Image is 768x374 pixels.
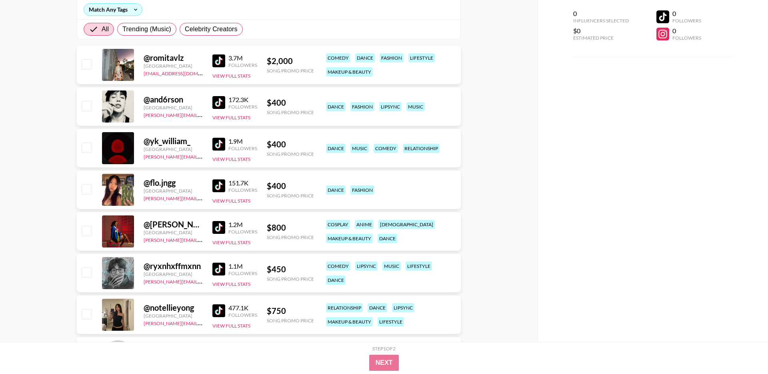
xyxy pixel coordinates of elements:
a: [PERSON_NAME][EMAIL_ADDRESS][PERSON_NAME][PERSON_NAME][DOMAIN_NAME] [144,111,338,118]
button: View Full Stats [212,281,250,287]
img: TikTok [212,221,225,234]
div: @ and6rson [144,95,203,105]
div: lipsync [392,303,414,312]
div: $ 800 [267,223,314,233]
div: 1.9M [228,137,257,145]
div: Song Promo Price [267,234,314,240]
div: Followers [672,35,701,41]
button: Next [369,355,399,371]
div: @ notellieyong [144,303,203,313]
div: dance [326,144,346,153]
div: Step 1 of 2 [372,346,396,352]
div: Followers [228,229,257,235]
div: Song Promo Price [267,193,314,199]
div: lifestyle [406,261,432,271]
div: Followers [672,18,701,24]
span: Celebrity Creators [185,24,238,34]
div: lifestyle [408,53,435,62]
div: 0 [672,27,701,35]
div: dance [368,303,387,312]
div: $ 400 [267,181,314,191]
div: Followers [228,104,257,110]
div: 1.2M [228,221,257,229]
div: makeup & beauty [326,67,373,76]
button: View Full Stats [212,156,250,162]
div: makeup & beauty [326,317,373,326]
div: dance [326,275,346,285]
div: 1.1M [228,262,257,270]
div: fashion [350,185,374,195]
div: $ 450 [267,264,314,274]
div: Song Promo Price [267,68,314,74]
div: lipsync [355,261,378,271]
div: music [350,144,369,153]
div: relationship [326,303,363,312]
span: Trending (Music) [122,24,171,34]
div: Match Any Tags [84,4,142,16]
div: $ 750 [267,306,314,316]
div: Followers [228,62,257,68]
div: comedy [326,53,350,62]
div: 0 [672,10,701,18]
div: music [382,261,401,271]
div: [GEOGRAPHIC_DATA] [144,105,203,111]
img: TikTok [212,304,225,317]
div: Influencers Selected [573,18,629,24]
div: comedy [326,261,350,271]
iframe: Drift Widget Chat Controller [728,334,758,364]
div: 172.3K [228,96,257,104]
div: Followers [228,270,257,276]
div: $ 2,000 [267,56,314,66]
div: relationship [403,144,440,153]
div: dance [378,234,397,243]
div: [DEMOGRAPHIC_DATA] [378,220,435,229]
div: 151.7K [228,179,257,187]
div: Followers [228,312,257,318]
div: anime [355,220,374,229]
div: cosplay [326,220,350,229]
img: TikTok [212,263,225,275]
div: comedy [374,144,398,153]
img: TikTok [212,96,225,109]
div: dance [326,185,346,195]
button: View Full Stats [212,115,250,121]
button: View Full Stats [212,198,250,204]
div: 3.7M [228,54,257,62]
div: [GEOGRAPHIC_DATA] [144,146,203,152]
a: [PERSON_NAME][EMAIL_ADDRESS][DOMAIN_NAME] [144,235,262,243]
div: Estimated Price [573,35,629,41]
div: Song Promo Price [267,151,314,157]
div: @ yk_william_ [144,136,203,146]
div: dance [326,102,346,111]
div: dance [355,53,375,62]
button: View Full Stats [212,239,250,245]
button: View Full Stats [212,73,250,79]
div: makeup & beauty [326,234,373,243]
div: @ flo.jngg [144,178,203,188]
div: @ romitavlz [144,53,203,63]
div: lipsync [379,102,402,111]
div: $0 [573,27,629,35]
img: TikTok [212,54,225,67]
div: music [406,102,425,111]
div: [GEOGRAPHIC_DATA] [144,63,203,69]
img: TikTok [212,179,225,192]
div: $ 400 [267,139,314,149]
div: $ 400 [267,98,314,108]
div: fashion [350,102,374,111]
div: @ [PERSON_NAME].sherlie_ [144,219,203,229]
a: [PERSON_NAME][EMAIL_ADDRESS][DOMAIN_NAME] [144,277,262,285]
div: Song Promo Price [267,276,314,282]
div: [GEOGRAPHIC_DATA] [144,271,203,277]
div: Followers [228,145,257,151]
img: TikTok [212,138,225,151]
a: [PERSON_NAME][EMAIL_ADDRESS][PERSON_NAME][DOMAIN_NAME] [144,152,300,160]
div: @ ryxnhxffmxnn [144,261,203,271]
div: Song Promo Price [267,318,314,324]
span: All [102,24,109,34]
div: 0 [573,10,629,18]
a: [EMAIL_ADDRESS][DOMAIN_NAME] [144,69,224,76]
div: 477.1K [228,304,257,312]
div: [GEOGRAPHIC_DATA] [144,313,203,319]
div: [GEOGRAPHIC_DATA] [144,229,203,235]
